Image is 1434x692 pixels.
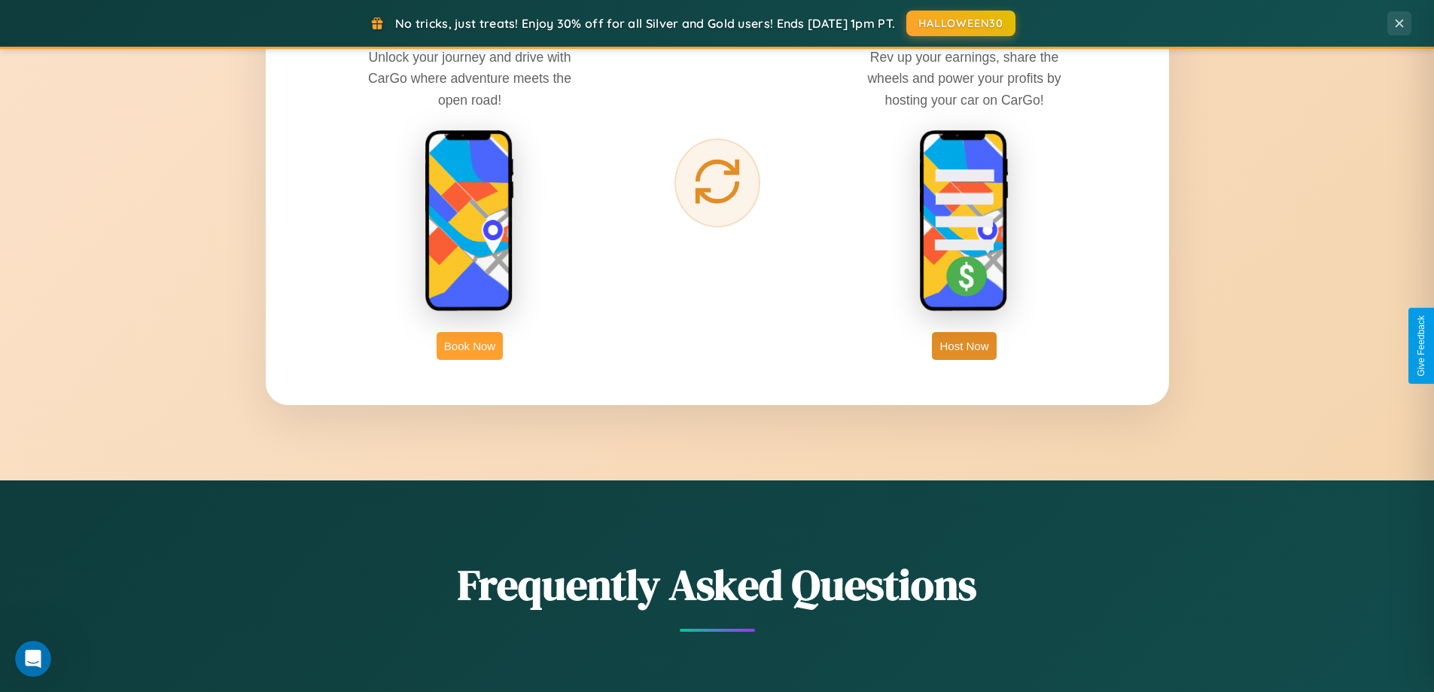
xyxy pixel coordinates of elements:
span: No tricks, just treats! Enjoy 30% off for all Silver and Gold users! Ends [DATE] 1pm PT. [395,16,895,31]
img: host phone [919,130,1009,313]
p: Rev up your earnings, share the wheels and power your profits by hosting your car on CarGo! [851,47,1077,110]
button: HALLOWEEN30 [906,11,1015,36]
h2: Frequently Asked Questions [266,556,1169,614]
button: Book Now [437,332,503,360]
iframe: Intercom live chat [15,641,51,677]
button: Host Now [932,332,996,360]
p: Unlock your journey and drive with CarGo where adventure meets the open road! [357,47,583,110]
div: Give Feedback [1416,316,1426,376]
img: rent phone [425,130,515,313]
